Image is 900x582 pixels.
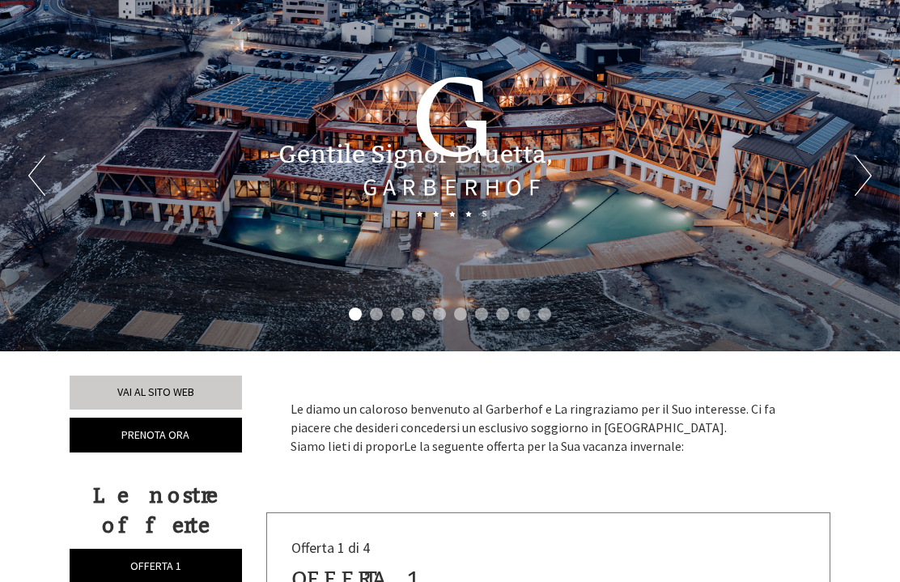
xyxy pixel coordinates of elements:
a: Vai al sito web [70,376,242,410]
p: Le diamo un caloroso benvenuto al Garberhof e La ringraziamo per il Suo interesse. Ci fa piacere ... [291,400,807,456]
a: Prenota ora [70,418,242,452]
span: Offerta 1 di 4 [291,538,370,557]
div: Le nostre offerte [70,481,242,541]
span: Offerta 1 [130,559,181,573]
